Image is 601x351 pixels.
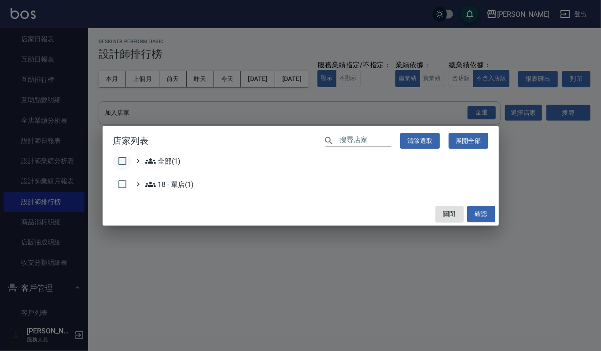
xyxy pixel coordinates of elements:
[103,126,499,156] h2: 店家列表
[145,156,181,166] span: 全部(1)
[435,206,464,222] button: 關閉
[400,133,440,149] button: 清除選取
[339,134,391,147] input: 搜尋店家
[467,206,495,222] button: 確認
[449,133,488,149] button: 展開全部
[145,179,194,190] span: 18 - 單店(1)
